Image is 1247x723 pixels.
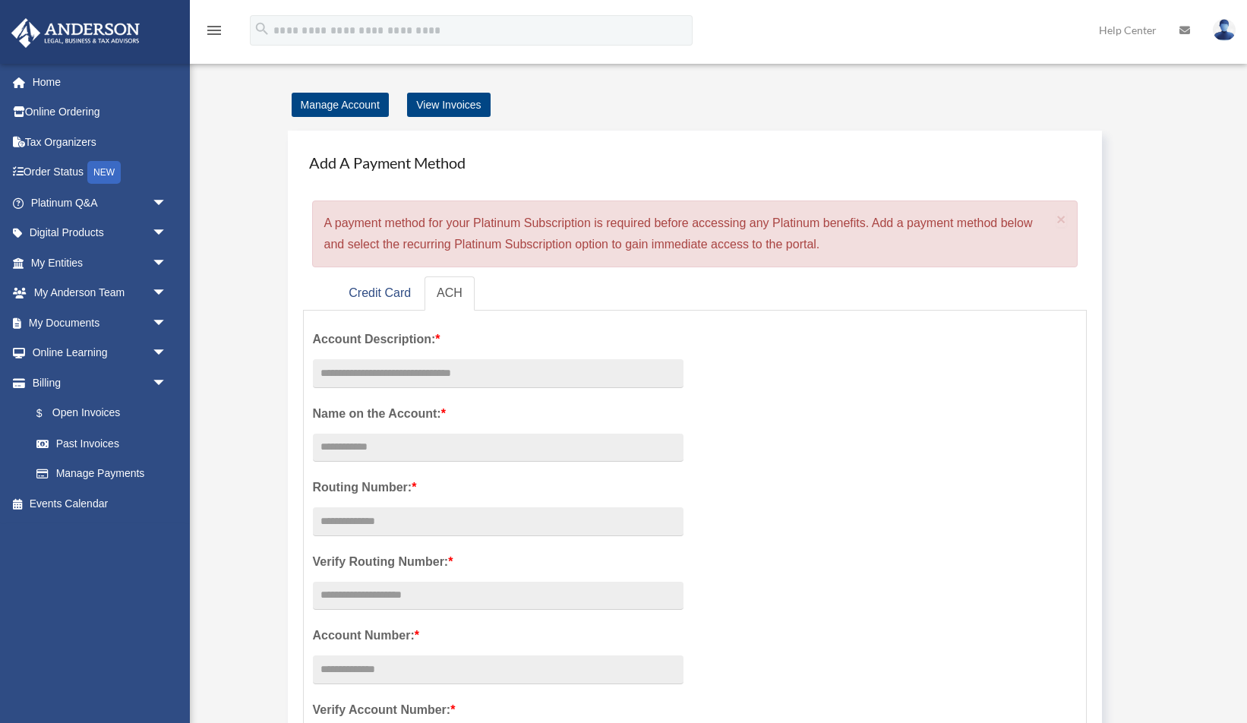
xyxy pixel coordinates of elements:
[11,338,190,368] a: Online Learningarrow_drop_down
[152,248,182,279] span: arrow_drop_down
[152,188,182,219] span: arrow_drop_down
[11,188,190,218] a: Platinum Q&Aarrow_drop_down
[1056,211,1066,227] button: Close
[336,276,423,311] a: Credit Card
[313,699,683,721] label: Verify Account Number:
[11,97,190,128] a: Online Ordering
[1213,19,1236,41] img: User Pic
[303,146,1088,179] h4: Add A Payment Method
[407,93,490,117] a: View Invoices
[152,218,182,249] span: arrow_drop_down
[11,278,190,308] a: My Anderson Teamarrow_drop_down
[205,27,223,39] a: menu
[152,338,182,369] span: arrow_drop_down
[152,308,182,339] span: arrow_drop_down
[152,368,182,399] span: arrow_drop_down
[11,488,190,519] a: Events Calendar
[21,398,190,429] a: $Open Invoices
[11,127,190,157] a: Tax Organizers
[313,551,683,573] label: Verify Routing Number:
[87,161,121,184] div: NEW
[312,200,1078,267] div: A payment method for your Platinum Subscription is required before accessing any Platinum benefit...
[254,21,270,37] i: search
[11,157,190,188] a: Order StatusNEW
[21,459,182,489] a: Manage Payments
[11,248,190,278] a: My Entitiesarrow_drop_down
[11,308,190,338] a: My Documentsarrow_drop_down
[11,368,190,398] a: Billingarrow_drop_down
[313,329,683,350] label: Account Description:
[1056,210,1066,228] span: ×
[313,403,683,425] label: Name on the Account:
[11,218,190,248] a: Digital Productsarrow_drop_down
[152,278,182,309] span: arrow_drop_down
[313,477,683,498] label: Routing Number:
[425,276,475,311] a: ACH
[11,67,190,97] a: Home
[45,404,52,423] span: $
[205,21,223,39] i: menu
[292,93,389,117] a: Manage Account
[313,625,683,646] label: Account Number:
[7,18,144,48] img: Anderson Advisors Platinum Portal
[21,428,190,459] a: Past Invoices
